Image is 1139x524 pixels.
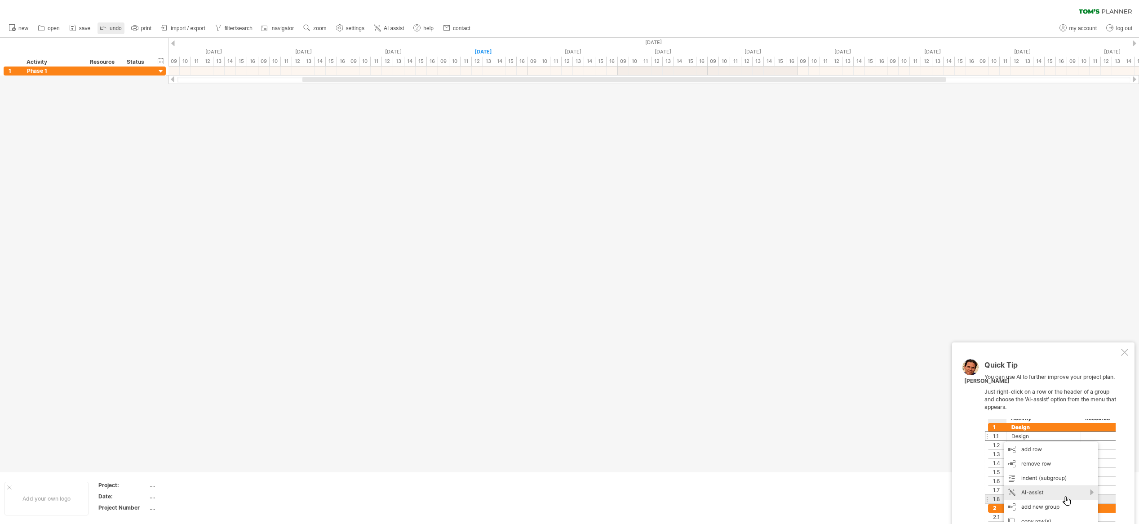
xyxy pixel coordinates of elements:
[764,57,775,66] div: 14
[270,57,281,66] div: 10
[1112,57,1123,66] div: 13
[315,57,326,66] div: 14
[842,57,854,66] div: 13
[753,57,764,66] div: 13
[150,481,225,489] div: ....
[438,47,528,57] div: Thursday, 21 August 2025
[1011,57,1022,66] div: 12
[1033,57,1045,66] div: 14
[685,57,696,66] div: 15
[260,22,297,34] a: navigator
[4,482,89,515] div: Add your own logo
[674,57,685,66] div: 14
[876,57,887,66] div: 16
[225,25,253,31] span: filter/search
[494,57,505,66] div: 14
[910,57,921,66] div: 11
[1056,57,1067,66] div: 16
[1057,22,1099,34] a: my account
[944,57,955,66] div: 14
[453,25,470,31] span: contact
[719,57,730,66] div: 10
[411,22,436,34] a: help
[1101,57,1112,66] div: 12
[708,47,798,57] div: Sunday, 24 August 2025
[1104,22,1135,34] a: log out
[168,57,180,66] div: 09
[6,22,31,34] a: new
[98,504,148,511] div: Project Number
[348,57,359,66] div: 09
[984,361,1119,373] div: Quick Tip
[272,25,294,31] span: navigator
[1078,57,1090,66] div: 10
[98,22,124,34] a: undo
[171,25,205,31] span: import / export
[831,57,842,66] div: 12
[110,25,122,31] span: undo
[1069,25,1097,31] span: my account
[798,47,887,57] div: Monday, 25 August 2025
[98,481,148,489] div: Project:
[651,57,663,66] div: 12
[258,57,270,66] div: 09
[977,57,988,66] div: 09
[629,57,640,66] div: 10
[741,57,753,66] div: 12
[899,57,910,66] div: 10
[35,22,62,34] a: open
[247,57,258,66] div: 16
[1090,57,1101,66] div: 11
[67,22,93,34] a: save
[441,22,473,34] a: contact
[449,57,461,66] div: 10
[966,57,977,66] div: 16
[820,57,831,66] div: 11
[236,57,247,66] div: 15
[393,57,404,66] div: 13
[483,57,494,66] div: 13
[141,25,151,31] span: print
[708,57,719,66] div: 09
[696,57,708,66] div: 16
[98,493,148,500] div: Date:
[202,57,213,66] div: 12
[27,67,81,75] div: Phase 1
[988,57,1000,66] div: 10
[977,47,1067,57] div: Wednesday, 27 August 2025
[798,57,809,66] div: 09
[539,57,550,66] div: 10
[90,58,117,67] div: Resource
[427,57,438,66] div: 16
[346,25,364,31] span: settings
[505,57,517,66] div: 15
[416,57,427,66] div: 15
[618,47,708,57] div: Saturday, 23 August 2025
[334,22,367,34] a: settings
[640,57,651,66] div: 11
[313,25,326,31] span: zoom
[9,67,22,75] div: 1
[964,377,1010,385] div: [PERSON_NAME]
[472,57,483,66] div: 12
[180,57,191,66] div: 10
[301,22,329,34] a: zoom
[371,57,382,66] div: 11
[18,25,28,31] span: new
[887,47,977,57] div: Tuesday, 26 August 2025
[1000,57,1011,66] div: 11
[404,57,416,66] div: 14
[337,57,348,66] div: 16
[48,25,60,31] span: open
[663,57,674,66] div: 13
[528,57,539,66] div: 09
[438,57,449,66] div: 09
[348,47,438,57] div: Wednesday, 20 August 2025
[618,57,629,66] div: 09
[326,57,337,66] div: 15
[584,57,595,66] div: 14
[1045,57,1056,66] div: 15
[809,57,820,66] div: 10
[1116,25,1132,31] span: log out
[955,57,966,66] div: 15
